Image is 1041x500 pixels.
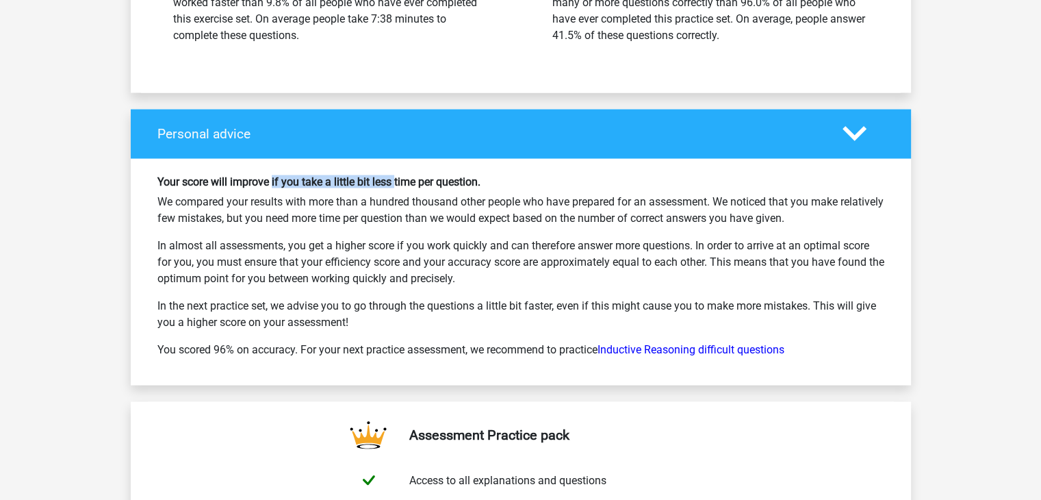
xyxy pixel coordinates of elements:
[597,343,784,356] a: Inductive Reasoning difficult questions
[157,342,884,358] p: You scored 96% on accuracy. For your next practice assessment, we recommend to practice
[157,175,884,188] h6: Your score will improve if you take a little bit less time per question.
[157,238,884,287] p: In almost all assessments, you get a higher score if you work quickly and can therefore answer mo...
[157,298,884,331] p: In the next practice set, we advise you to go through the questions a little bit faster, even if ...
[157,126,822,142] h4: Personal advice
[157,194,884,227] p: We compared your results with more than a hundred thousand other people who have prepared for an ...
